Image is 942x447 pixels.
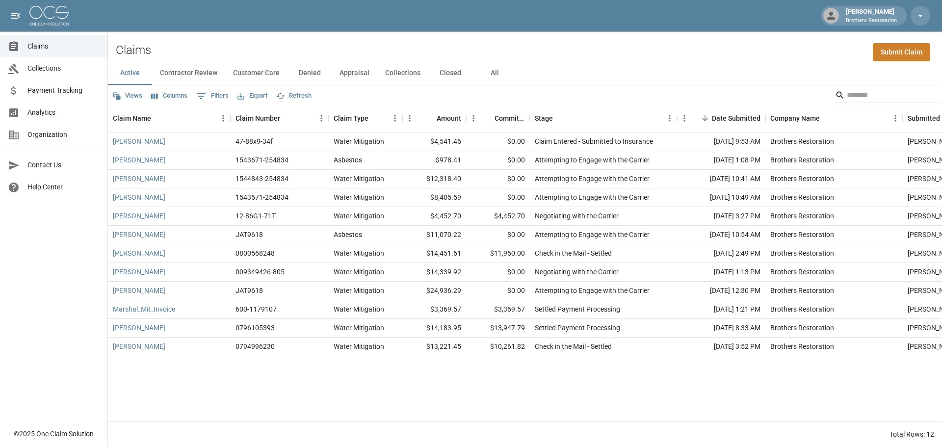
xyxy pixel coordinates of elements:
[329,105,402,132] div: Claim Type
[27,85,100,96] span: Payment Tracking
[113,211,165,221] a: [PERSON_NAME]
[334,155,362,165] div: Asbestos
[334,304,384,314] div: Water Mitigation
[235,304,277,314] div: 600-1179107
[152,61,225,85] button: Contractor Review
[402,319,466,338] div: $14,183.95
[428,61,472,85] button: Closed
[481,111,495,125] button: Sort
[108,105,231,132] div: Claim Name
[334,136,384,146] div: Water Mitigation
[235,192,288,202] div: 1543671-254834
[388,111,402,126] button: Menu
[770,105,820,132] div: Company Name
[535,174,650,184] div: Attempting to Engage with the Carrier
[677,207,765,226] div: [DATE] 3:27 PM
[235,105,280,132] div: Claim Number
[113,192,165,202] a: [PERSON_NAME]
[677,282,765,300] div: [DATE] 12:30 PM
[402,132,466,151] div: $4,541.46
[677,338,765,356] div: [DATE] 3:52 PM
[235,211,276,221] div: 12-86G1-71T
[402,188,466,207] div: $8,405.59
[466,105,530,132] div: Committed Amount
[334,211,384,221] div: Water Mitigation
[535,304,620,314] div: Settled Payment Processing
[466,300,530,319] div: $3,369.57
[770,136,834,146] div: Brothers Restoration
[466,111,481,126] button: Menu
[235,230,263,239] div: JAT9618
[770,192,834,202] div: Brothers Restoration
[698,111,712,125] button: Sort
[231,105,329,132] div: Claim Number
[235,248,275,258] div: 0800568248
[677,105,765,132] div: Date Submitted
[402,111,417,126] button: Menu
[402,244,466,263] div: $14,451.61
[466,338,530,356] div: $10,261.82
[113,136,165,146] a: [PERSON_NAME]
[235,267,285,277] div: 009349426-805
[888,111,903,126] button: Menu
[535,136,653,146] div: Claim Entered - Submitted to Insurance
[770,230,834,239] div: Brothers Restoration
[332,61,377,85] button: Appraisal
[770,174,834,184] div: Brothers Restoration
[113,174,165,184] a: [PERSON_NAME]
[27,63,100,74] span: Collections
[662,111,677,126] button: Menu
[334,267,384,277] div: Water Mitigation
[835,87,940,105] div: Search
[712,105,760,132] div: Date Submitted
[677,188,765,207] div: [DATE] 10:49 AM
[334,105,368,132] div: Claim Type
[535,211,619,221] div: Negotiating with the Carrier
[846,17,897,25] p: Brothers Restoration
[402,105,466,132] div: Amount
[334,248,384,258] div: Water Mitigation
[535,286,650,295] div: Attempting to Engage with the Carrier
[14,429,94,439] div: © 2025 One Claim Solution
[873,43,930,61] a: Submit Claim
[770,267,834,277] div: Brothers Restoration
[402,282,466,300] div: $24,936.29
[113,342,165,351] a: [PERSON_NAME]
[334,230,362,239] div: Asbestos
[194,88,231,104] button: Show filters
[113,105,151,132] div: Claim Name
[149,88,190,104] button: Select columns
[113,323,165,333] a: [PERSON_NAME]
[553,111,567,125] button: Sort
[116,43,151,57] h2: Claims
[113,286,165,295] a: [PERSON_NAME]
[770,323,834,333] div: Brothers Restoration
[402,226,466,244] div: $11,070.22
[677,132,765,151] div: [DATE] 9:53 AM
[770,211,834,221] div: Brothers Restoration
[113,230,165,239] a: [PERSON_NAME]
[466,263,530,282] div: $0.00
[466,132,530,151] div: $0.00
[113,155,165,165] a: [PERSON_NAME]
[466,151,530,170] div: $0.00
[334,174,384,184] div: Water Mitigation
[466,319,530,338] div: $13,947.79
[368,111,382,125] button: Sort
[535,323,620,333] div: Settled Payment Processing
[677,319,765,338] div: [DATE] 8:33 AM
[820,111,834,125] button: Sort
[677,111,692,126] button: Menu
[235,342,275,351] div: 0794996230
[466,226,530,244] div: $0.00
[334,192,384,202] div: Water Mitigation
[110,88,145,104] button: Views
[216,111,231,126] button: Menu
[113,304,175,314] a: Marshal_Mit_Invoice
[677,263,765,282] div: [DATE] 1:13 PM
[402,300,466,319] div: $3,369.57
[535,267,619,277] div: Negotiating with the Carrier
[466,170,530,188] div: $0.00
[108,61,942,85] div: dynamic tabs
[334,323,384,333] div: Water Mitigation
